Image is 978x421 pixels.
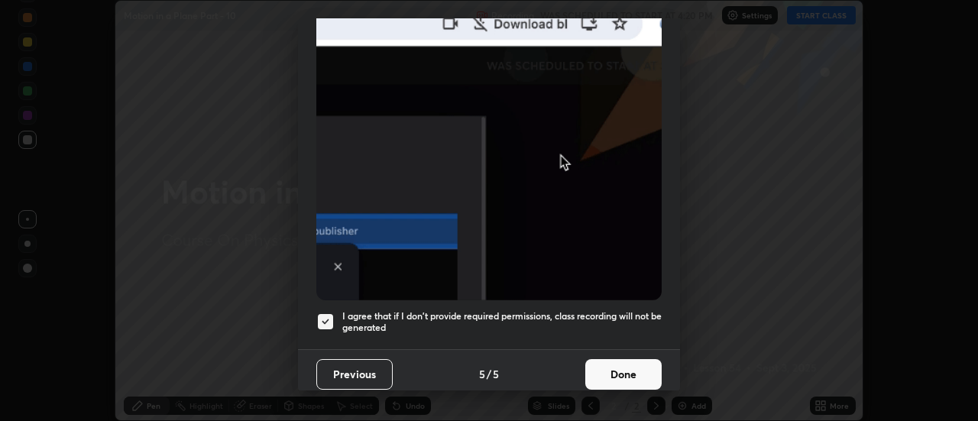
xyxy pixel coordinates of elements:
[342,310,662,334] h5: I agree that if I don't provide required permissions, class recording will not be generated
[493,366,499,382] h4: 5
[487,366,491,382] h4: /
[585,359,662,390] button: Done
[479,366,485,382] h4: 5
[316,359,393,390] button: Previous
